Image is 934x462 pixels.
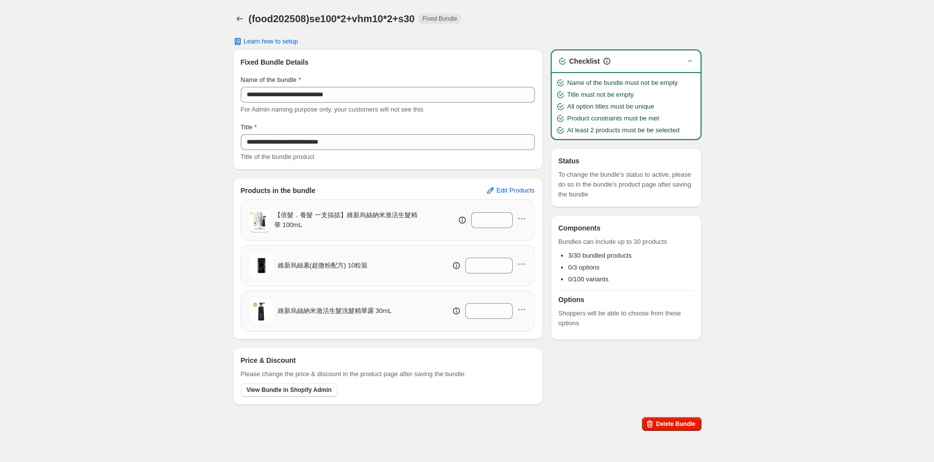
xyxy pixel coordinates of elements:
[559,295,694,305] h3: Options
[567,125,680,135] span: At least 2 products must be be selected
[559,223,601,233] h3: Components
[249,13,415,25] h1: (food202508)se100*2+vhm10*2+s30
[642,417,701,431] button: Delete Bundle
[241,186,316,195] h3: Products in the bundle
[559,156,694,166] h3: Status
[233,12,247,26] button: Back
[247,386,332,394] span: View Bundle in Shopify Admin
[241,153,315,160] span: Title of the bundle product
[422,15,457,23] span: Fixed Bundle
[241,57,535,67] h3: Fixed Bundle Details
[569,56,600,66] h3: Checklist
[567,78,678,88] span: Name of the bundle must not be empty
[274,210,423,230] span: 【倍髮．養髮 一支搞掂】 維新烏絲納米激活生髮精華 100mL
[568,252,632,259] span: 3/30 bundled products
[241,106,423,113] span: For Admin naming purpose only, your customers will not see this
[480,183,540,198] button: Edit Products
[278,261,368,270] span: 維新烏絲素(超微粉配方) 10粒裝
[244,38,299,45] span: Learn how to setup
[496,187,534,194] span: Edit Products
[567,114,659,123] span: Product constraints must be met
[567,90,634,100] span: Title must not be empty
[656,420,695,428] span: Delete Bundle
[568,264,600,271] span: 0/3 options
[241,369,465,379] span: Please change the price & discount in the product page after saving the bundle
[278,306,392,316] span: 維新烏絲納米激活生髮洗髮精華露 30mL
[241,75,301,85] label: Name of the bundle
[567,102,654,112] span: All option titles must be unique
[559,237,694,247] span: Bundles can include up to 30 products
[241,122,257,132] label: Title
[249,299,274,323] img: 維新烏絲納米激活生髮洗髮精華露 30mL
[241,383,338,397] button: View Bundle in Shopify Admin
[559,170,694,199] span: To change the bundle's status to active, please do so in the bundle's product page after saving t...
[249,253,274,278] img: 維新烏絲素(超微粉配方) 10粒裝
[559,308,694,328] span: Shoppers will be able to choose from these options
[568,275,609,283] span: 0/100 variants
[227,35,304,48] button: Learn how to setup
[241,355,296,365] h3: Price & Discount
[249,209,271,231] img: 【倍髮．養髮 一支搞掂】 維新烏絲納米激活生髮精華 100mL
